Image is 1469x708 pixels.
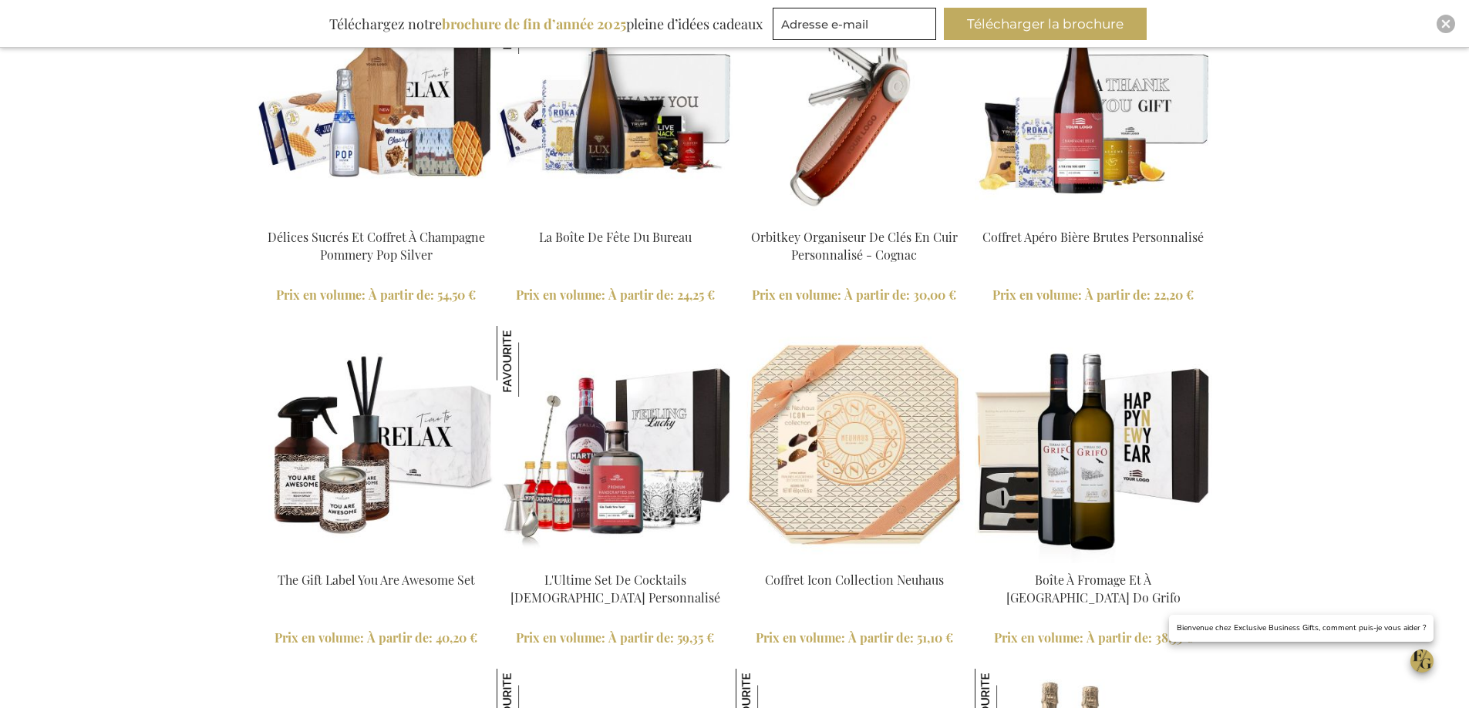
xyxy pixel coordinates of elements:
span: 59,35 € [677,629,714,646]
a: Prix en volume: À partir de 22,20 € [975,287,1212,304]
a: Prix en volume: À partir de 40,20 € [258,629,495,647]
img: The Ultimate Personalized Negroni Cocktail Set [497,326,734,563]
span: À partir de [608,287,674,303]
img: Coffret Icon Collection Neuhaus - Exclusive Business Gifts [736,326,973,563]
img: Terras Do Grifo Cheese & Wine Box [975,326,1212,563]
a: Sweet Delights & Pommery Pop Silver Champagne Box [258,210,495,224]
img: The Gift Label You Are Awesome Set [258,326,495,563]
a: The Gift Label You Are Awesome Set [278,572,475,588]
span: À partir de [608,629,674,646]
span: Prix en volume: [516,287,605,303]
img: Close [1441,19,1450,29]
a: Prix en volume: À partir de 54,50 € [258,287,495,304]
span: 54,50 € [437,287,476,303]
span: Prix en volume: [994,629,1083,646]
div: Close [1437,15,1455,33]
span: À partir de [844,287,910,303]
a: Coffret Apéro Bière Brutes Personnalisé [982,229,1204,245]
span: À partir de [1087,629,1152,646]
span: 24,25 € [677,287,715,303]
a: Prix en volume: À partir de 59,35 € [497,629,734,647]
span: 22,20 € [1154,287,1194,303]
span: À partir de [848,629,914,646]
b: brochure de fin d’année 2025 [442,15,626,33]
span: À partir de [369,287,434,303]
span: Prix en volume: [516,629,605,646]
a: Coffret Icon Collection Neuhaus - Exclusive Business Gifts [736,552,973,567]
span: Prix en volume: [276,287,366,303]
img: L'Ultime Set De Cocktails Negroni Personnalisé [497,326,568,397]
span: Prix en volume: [756,629,845,646]
a: Prix en volume: À partir de 51,10 € [736,629,973,647]
a: The Ultimate Personalized Negroni Cocktail Set L'Ultime Set De Cocktails Negroni Personnalisé [497,552,734,567]
a: Prix en volume: À partir de 38,35 € [975,629,1212,647]
span: 38,35 € [1155,629,1193,646]
a: L'Ultime Set De Cocktails [DEMOGRAPHIC_DATA] Personnalisé [510,572,720,606]
a: Prix en volume: À partir de 24,25 € [497,287,734,304]
a: Boîte À Fromage Et À [GEOGRAPHIC_DATA] Do Grifo [1006,572,1181,606]
span: Prix en volume: [752,287,841,303]
a: The Office Party Box La Boîte De Fête Du Bureau [497,210,734,224]
a: Prix en volume: À partir de 30,00 € [736,287,973,304]
a: La Boîte De Fête Du Bureau [539,229,692,245]
a: Délices Sucrés Et Coffret À Champagne Pommery Pop Silver [268,229,485,263]
input: Adresse e-mail [773,8,936,40]
a: Orbitkey Organiseur De Clés En Cuir Personnalisé - Cognac [751,229,958,263]
span: À partir de [1085,287,1151,303]
span: 30,00 € [913,287,956,303]
span: 40,20 € [436,629,477,646]
a: Terras Do Grifo Cheese & Wine Box [975,552,1212,567]
div: Téléchargez notre pleine d’idées cadeaux [322,8,770,40]
span: 51,10 € [917,629,953,646]
span: À partir de [367,629,433,646]
button: Télécharger la brochure [944,8,1147,40]
a: The Gift Label You Are Awesome Set [258,552,495,567]
a: Coffret Icon Collection Neuhaus [765,572,944,588]
span: Prix en volume: [275,629,364,646]
form: marketing offers and promotions [773,8,941,45]
span: Prix en volume: [992,287,1082,303]
a: Personalised Champagne Beer Apero Box [975,210,1212,224]
a: Personalised Orbitkey Leather Key Organiser - Cognac [736,210,973,224]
